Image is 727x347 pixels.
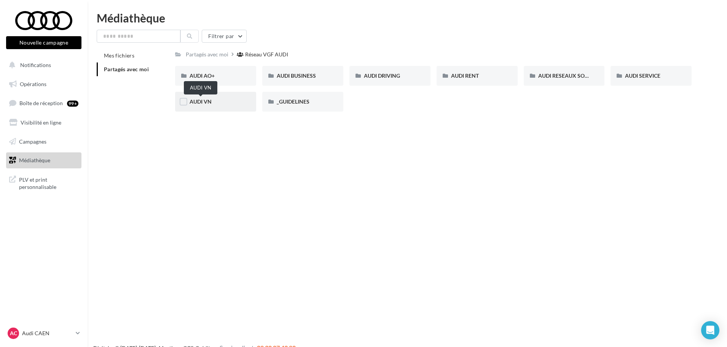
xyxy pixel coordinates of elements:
[364,72,400,79] span: AUDI DRIVING
[277,98,309,105] span: _GUIDELINES
[202,30,247,43] button: Filtrer par
[6,326,81,341] a: AC Audi CAEN
[5,152,83,168] a: Médiathèque
[186,51,228,58] div: Partagés avec moi
[19,100,63,106] span: Boîte de réception
[6,36,81,49] button: Nouvelle campagne
[67,101,78,107] div: 99+
[19,174,78,191] span: PLV et print personnalisable
[104,52,134,59] span: Mes fichiers
[625,72,660,79] span: AUDI SERVICE
[22,329,73,337] p: Audi CAEN
[5,95,83,111] a: Boîte de réception99+
[184,81,217,94] div: AUDI VN
[97,12,718,24] div: Médiathèque
[21,119,61,126] span: Visibilité en ligne
[190,72,215,79] span: AUDI AO+
[451,72,479,79] span: AUDI RENT
[20,62,51,68] span: Notifications
[277,72,316,79] span: AUDI BUSINESS
[19,157,50,163] span: Médiathèque
[190,98,212,105] span: AUDI VN
[538,72,601,79] span: AUDI RESEAUX SOCIAUX
[20,81,46,87] span: Opérations
[19,138,46,144] span: Campagnes
[104,66,149,72] span: Partagés avec moi
[245,51,288,58] div: Réseau VGF AUDI
[701,321,719,339] div: Open Intercom Messenger
[10,329,17,337] span: AC
[5,76,83,92] a: Opérations
[5,171,83,194] a: PLV et print personnalisable
[5,115,83,131] a: Visibilité en ligne
[5,134,83,150] a: Campagnes
[5,57,80,73] button: Notifications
